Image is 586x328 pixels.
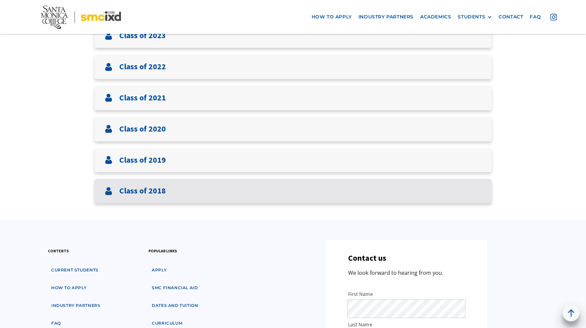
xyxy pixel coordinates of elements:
[119,62,166,72] h3: Class of 2022
[48,248,69,254] h3: contents
[105,125,113,133] img: User icon
[550,14,557,20] img: icon - instagram
[105,94,113,102] img: User icon
[563,305,579,321] a: back to top
[119,124,166,134] h3: Class of 2020
[348,268,443,277] p: We look forward to hearing from you.
[495,11,526,23] a: contact
[105,156,113,164] img: User icon
[148,282,201,294] a: SMC financial aid
[348,253,386,263] h3: Contact us
[119,31,166,40] h3: Class of 2023
[48,282,90,294] a: how to apply
[105,32,113,40] img: User icon
[148,300,201,312] a: dates and tuition
[458,14,485,20] div: STUDENTS
[148,264,170,276] a: apply
[417,11,454,23] a: Academics
[48,300,104,312] a: industry partners
[355,11,417,23] a: industry partners
[48,264,102,276] a: Current students
[526,11,544,23] a: faq
[308,11,355,23] a: how to apply
[105,63,113,71] img: User icon
[148,248,177,254] h3: popular links
[119,155,166,165] h3: Class of 2019
[348,321,464,328] label: Last Name
[119,93,166,103] h3: Class of 2021
[119,186,166,196] h3: Class of 2018
[458,14,492,20] div: STUDENTS
[348,291,464,298] label: First Name
[41,5,121,29] img: Santa Monica College - SMC IxD logo
[105,187,113,195] img: User icon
